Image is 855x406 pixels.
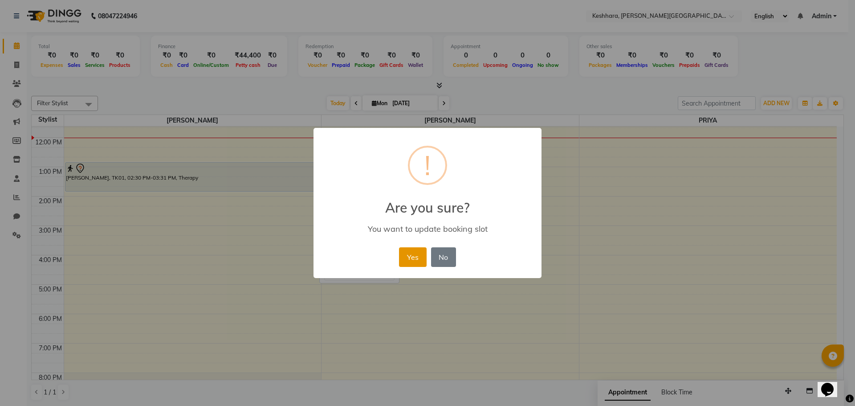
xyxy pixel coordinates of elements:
div: You want to update booking slot [326,224,529,234]
div: ! [424,148,431,183]
button: No [431,247,456,267]
h2: Are you sure? [313,189,541,216]
button: Yes [399,247,426,267]
iframe: chat widget [818,370,846,397]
